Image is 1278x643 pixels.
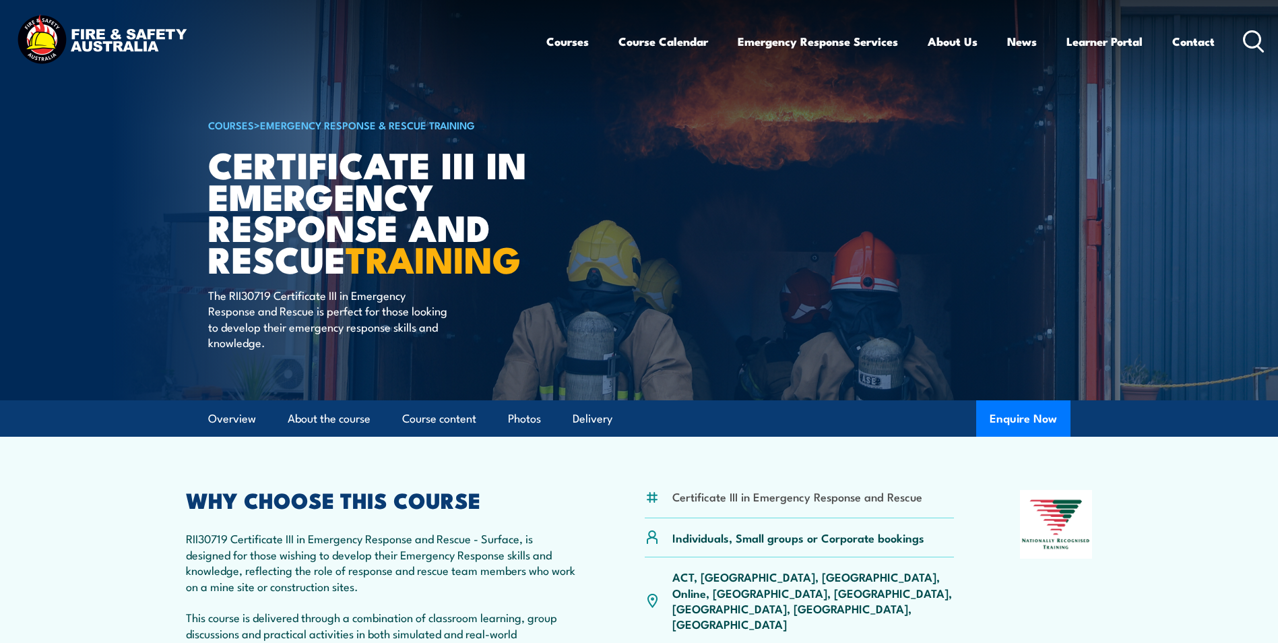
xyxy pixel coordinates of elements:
button: Enquire Now [976,400,1071,437]
p: Individuals, Small groups or Corporate bookings [672,530,924,545]
a: News [1007,24,1037,59]
a: Contact [1172,24,1215,59]
h2: WHY CHOOSE THIS COURSE [186,490,579,509]
li: Certificate III in Emergency Response and Rescue [672,489,922,504]
a: Learner Portal [1066,24,1143,59]
a: About Us [928,24,978,59]
h1: Certificate III in Emergency Response and Rescue [208,148,541,274]
a: COURSES [208,117,254,132]
p: The RII30719 Certificate III in Emergency Response and Rescue is perfect for those looking to dev... [208,287,454,350]
a: Course content [402,401,476,437]
a: Courses [546,24,589,59]
h6: > [208,117,541,133]
a: Course Calendar [618,24,708,59]
a: Emergency Response & Rescue Training [260,117,475,132]
p: ACT, [GEOGRAPHIC_DATA], [GEOGRAPHIC_DATA], Online, [GEOGRAPHIC_DATA], [GEOGRAPHIC_DATA], [GEOGRAP... [672,569,955,632]
a: Overview [208,401,256,437]
a: Delivery [573,401,612,437]
a: About the course [288,401,371,437]
img: Nationally Recognised Training logo. [1020,490,1093,559]
a: Emergency Response Services [738,24,898,59]
strong: TRAINING [346,230,521,286]
a: Photos [508,401,541,437]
